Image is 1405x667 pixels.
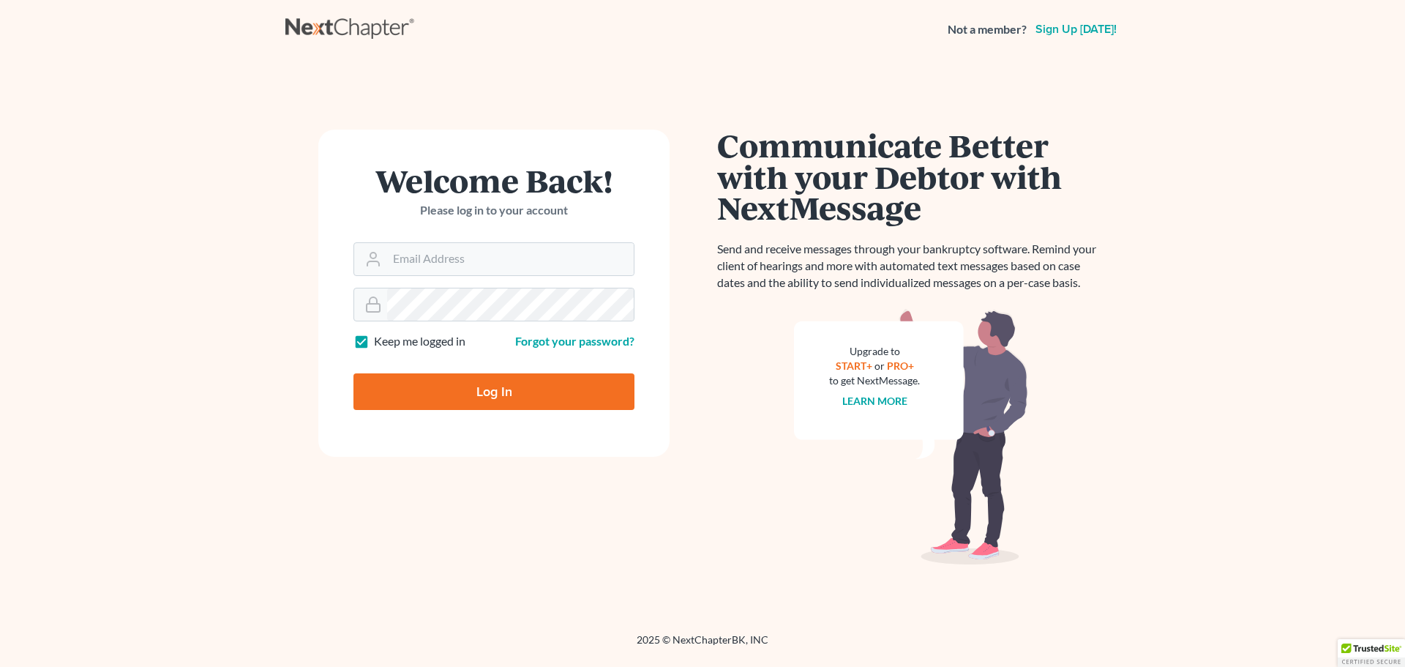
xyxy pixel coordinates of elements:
[842,395,907,407] a: Learn more
[836,359,872,372] a: START+
[1338,639,1405,667] div: TrustedSite Certified
[717,130,1105,223] h1: Communicate Better with your Debtor with NextMessage
[948,21,1027,38] strong: Not a member?
[387,243,634,275] input: Email Address
[515,334,634,348] a: Forgot your password?
[285,633,1120,659] div: 2025 © NextChapterBK, INC
[353,202,634,219] p: Please log in to your account
[829,344,920,359] div: Upgrade to
[829,373,920,388] div: to get NextMessage.
[874,359,885,372] span: or
[794,309,1028,565] img: nextmessage_bg-59042aed3d76b12b5cd301f8e5b87938c9018125f34e5fa2b7a6b67550977c72.svg
[1033,23,1120,35] a: Sign up [DATE]!
[353,373,634,410] input: Log In
[353,165,634,196] h1: Welcome Back!
[717,241,1105,291] p: Send and receive messages through your bankruptcy software. Remind your client of hearings and mo...
[374,333,465,350] label: Keep me logged in
[887,359,914,372] a: PRO+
